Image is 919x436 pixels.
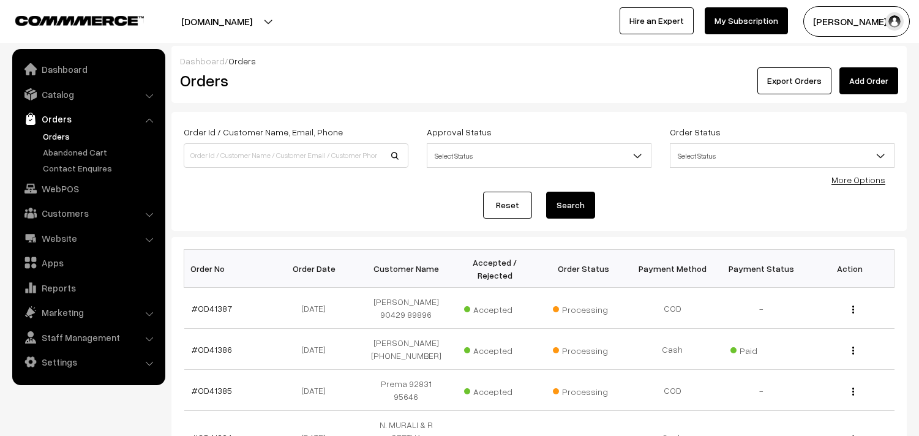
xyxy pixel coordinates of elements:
th: Payment Method [628,250,717,288]
a: Hire an Expert [620,7,694,34]
span: Accepted [464,300,525,316]
a: Apps [15,252,161,274]
a: Staff Management [15,326,161,348]
a: Dashboard [15,58,161,80]
img: Menu [852,306,854,314]
label: Order Id / Customer Name, Email, Phone [184,126,343,138]
img: Menu [852,388,854,396]
span: Processing [553,382,614,398]
a: WebPOS [15,178,161,200]
span: Orders [228,56,256,66]
a: #OD41387 [192,303,232,314]
th: Accepted / Rejected [451,250,539,288]
td: Prema 92831 95646 [362,370,451,411]
button: Search [546,192,595,219]
span: Select Status [670,143,895,168]
a: Customers [15,202,161,224]
a: Orders [40,130,161,143]
th: Action [806,250,895,288]
span: Select Status [427,145,651,167]
span: Select Status [670,145,894,167]
img: Menu [852,347,854,355]
th: Order Date [273,250,362,288]
button: [DOMAIN_NAME] [138,6,295,37]
label: Order Status [670,126,721,138]
span: Processing [553,300,614,316]
a: My Subscription [705,7,788,34]
span: Select Status [427,143,651,168]
a: Abandoned Cart [40,146,161,159]
a: Orders [15,108,161,130]
a: #OD41386 [192,344,232,355]
a: Marketing [15,301,161,323]
div: / [180,55,898,67]
h2: Orders [180,71,407,90]
td: [DATE] [273,329,362,370]
span: Accepted [464,341,525,357]
a: COMMMERCE [15,12,122,27]
a: #OD41385 [192,385,232,396]
label: Approval Status [427,126,492,138]
a: Reset [483,192,532,219]
span: Paid [730,341,792,357]
th: Customer Name [362,250,451,288]
input: Order Id / Customer Name / Customer Email / Customer Phone [184,143,408,168]
img: user [885,12,904,31]
a: Dashboard [180,56,225,66]
td: - [717,370,806,411]
button: [PERSON_NAME] s… [803,6,910,37]
button: Export Orders [757,67,831,94]
a: Add Order [839,67,898,94]
img: COMMMERCE [15,16,144,25]
a: Catalog [15,83,161,105]
a: Reports [15,277,161,299]
span: Processing [553,341,614,357]
a: Contact Enquires [40,162,161,175]
td: COD [628,288,717,329]
a: Website [15,227,161,249]
a: More Options [831,175,885,185]
span: Accepted [464,382,525,398]
td: - [717,288,806,329]
td: [DATE] [273,288,362,329]
a: Settings [15,351,161,373]
td: COD [628,370,717,411]
td: [DATE] [273,370,362,411]
td: [PERSON_NAME] [PHONE_NUMBER] [362,329,451,370]
th: Order Status [539,250,628,288]
th: Order No [184,250,273,288]
td: [PERSON_NAME] 90429 89896 [362,288,451,329]
td: Cash [628,329,717,370]
th: Payment Status [717,250,806,288]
